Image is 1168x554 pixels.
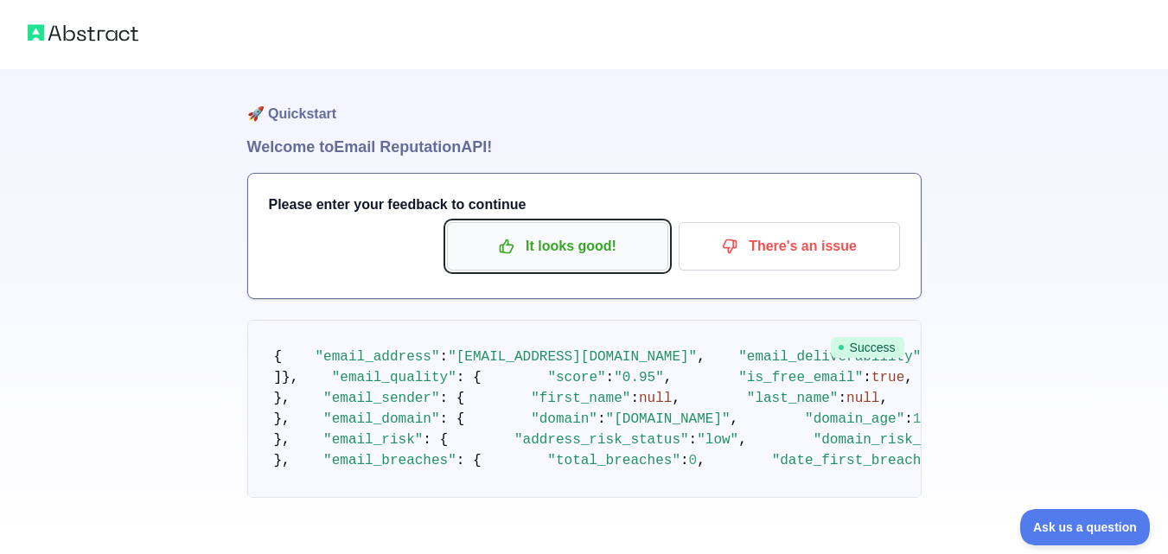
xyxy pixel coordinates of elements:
span: "domain_age" [805,411,904,427]
span: "is_free_email" [738,370,863,385]
span: 10966 [913,411,954,427]
span: "score" [547,370,605,385]
span: "0.95" [614,370,664,385]
span: : [838,391,846,406]
span: : { [440,391,465,406]
p: There's an issue [692,232,887,261]
h3: Please enter your feedback to continue [269,194,900,215]
span: : { [456,370,482,385]
span: "date_first_breached" [772,453,947,468]
span: : [904,411,913,427]
iframe: Toggle Customer Support [1020,509,1151,545]
button: There's an issue [679,222,900,271]
img: Abstract logo [28,21,138,45]
span: "last_name" [747,391,839,406]
span: : [597,411,606,427]
span: "total_breaches" [547,453,680,468]
span: "address_risk_status" [514,432,689,448]
span: "email_quality" [332,370,456,385]
p: It looks good! [460,232,655,261]
span: "domain" [531,411,597,427]
span: : [606,370,615,385]
span: "email_sender" [323,391,439,406]
button: It looks good! [447,222,668,271]
span: "email_breaches" [323,453,456,468]
span: : { [440,411,465,427]
span: , [672,391,680,406]
span: "[DOMAIN_NAME]" [606,411,731,427]
h1: Welcome to Email Reputation API! [247,135,922,159]
span: { [274,349,283,365]
span: , [697,349,705,365]
span: : { [456,453,482,468]
span: , [738,432,747,448]
span: "[EMAIL_ADDRESS][DOMAIN_NAME]" [448,349,697,365]
span: "low" [697,432,738,448]
span: "email_deliverability" [738,349,921,365]
span: , [664,370,673,385]
span: 0 [689,453,698,468]
span: "first_name" [531,391,630,406]
span: true [871,370,904,385]
span: , [731,411,739,427]
span: , [697,453,705,468]
span: "email_domain" [323,411,439,427]
span: : { [423,432,448,448]
span: null [639,391,672,406]
h1: 🚀 Quickstart [247,69,922,135]
span: null [846,391,879,406]
span: : [440,349,449,365]
span: : [630,391,639,406]
span: , [879,391,888,406]
span: : [863,370,871,385]
span: "email_risk" [323,432,423,448]
span: Success [831,337,904,358]
span: "email_address" [316,349,440,365]
span: : [680,453,689,468]
span: : [689,432,698,448]
span: , [904,370,913,385]
span: "domain_risk_status" [814,432,980,448]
